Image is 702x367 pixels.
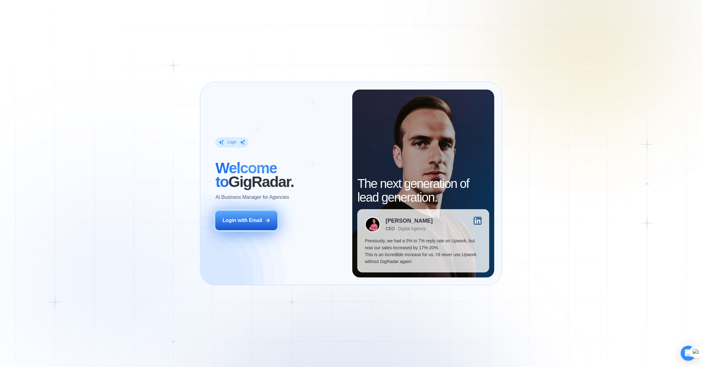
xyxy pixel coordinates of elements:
[681,346,696,361] div: Open Intercom Messenger
[227,140,236,145] div: Login
[398,226,426,231] div: Digital Agency
[215,160,277,190] span: Welcome to
[365,237,481,265] p: Previously, we had a 5% to 7% reply rate on Upwork, but now our sales increased by 17%-20%. This ...
[215,161,345,189] h2: ‍ GigRadar.
[385,226,395,231] div: CEO
[357,177,489,204] h2: The next generation of lead generation.
[215,194,289,201] p: AI Business Manager for Agencies
[385,218,433,224] div: [PERSON_NAME]
[215,211,277,230] button: Login with Email
[223,217,262,224] div: Login with Email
